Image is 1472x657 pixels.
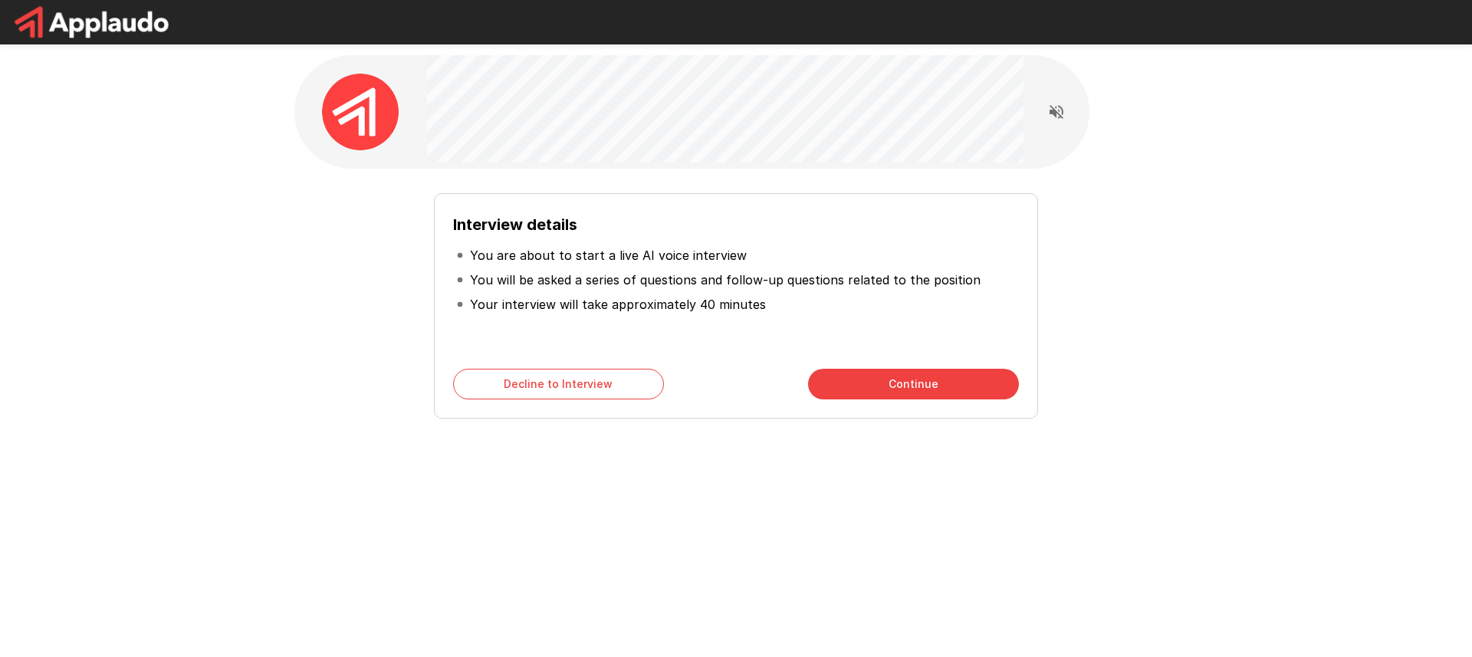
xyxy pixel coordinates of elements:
[1041,97,1072,127] button: Read questions aloud
[453,215,577,234] b: Interview details
[470,246,747,264] p: You are about to start a live AI voice interview
[322,74,399,150] img: applaudo_avatar.png
[470,271,981,289] p: You will be asked a series of questions and follow-up questions related to the position
[470,295,766,314] p: Your interview will take approximately 40 minutes
[808,369,1019,399] button: Continue
[453,369,664,399] button: Decline to Interview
